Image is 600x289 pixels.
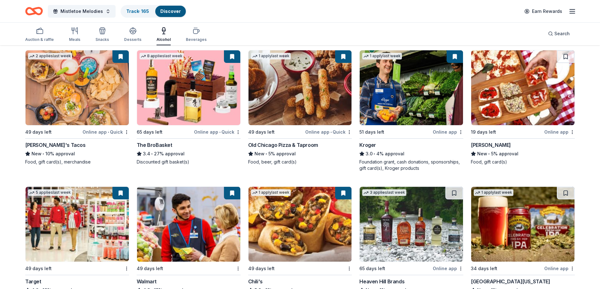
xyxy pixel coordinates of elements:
[474,189,513,196] div: 1 apply last week
[362,189,406,196] div: 3 applies last week
[25,278,41,285] div: Target
[137,278,157,285] div: Walmart
[157,37,171,42] div: Alcohol
[124,37,141,42] div: Desserts
[151,151,153,156] span: •
[360,50,463,125] img: Image for Kroger
[108,130,109,135] span: •
[251,189,291,196] div: 1 apply last week
[121,5,186,18] button: Track· 165Discover
[433,264,463,272] div: Online app
[219,130,220,135] span: •
[544,128,575,136] div: Online app
[433,128,463,136] div: Online app
[489,151,490,156] span: •
[471,128,496,136] div: 19 days left
[360,187,463,262] img: Image for Heaven Hill Brands
[186,37,207,42] div: Beverages
[25,37,54,42] div: Auction & raffle
[31,150,42,158] span: New
[254,150,265,158] span: New
[160,8,181,14] a: Discover
[69,37,80,42] div: Meals
[554,30,570,37] span: Search
[137,150,241,158] div: 27% approval
[359,278,404,285] div: Heaven Hill Brands
[362,53,402,59] div: 1 apply last week
[248,50,352,165] a: Image for Old Chicago Pizza & Taproom1 applylast week49 days leftOnline app•QuickOld Chicago Pizz...
[25,4,43,19] a: Home
[359,50,463,171] a: Image for Kroger1 applylast week51 days leftOnline appKroger3.0•4% approvalFoundation grant, cash...
[60,8,103,15] span: Mistletoe Melodies
[28,53,72,59] div: 2 applies last week
[248,265,275,272] div: 49 days left
[359,150,463,158] div: 4% approval
[471,187,574,262] img: Image for Sierra Nevada
[25,159,129,165] div: Food, gift card(s), merchandise
[359,265,385,272] div: 65 days left
[25,128,52,136] div: 49 days left
[471,50,575,165] a: Image for Grimaldi's19 days leftOnline app[PERSON_NAME]New•5% approvalFood, gift card(s)
[359,128,384,136] div: 51 days left
[543,27,575,40] button: Search
[143,150,150,158] span: 3.4
[266,151,267,156] span: •
[194,128,241,136] div: Online app Quick
[249,187,352,262] img: Image for Chili's
[471,150,575,158] div: 5% approval
[137,159,241,165] div: Discounted gift basket(s)
[366,150,373,158] span: 3.0
[248,159,352,165] div: Food, beer, gift card(s)
[544,264,575,272] div: Online app
[521,6,566,17] a: Earn Rewards
[248,278,263,285] div: Chili's
[374,151,375,156] span: •
[471,159,575,165] div: Food, gift card(s)
[95,25,109,45] button: Snacks
[305,128,352,136] div: Online app Quick
[477,150,487,158] span: New
[25,150,129,158] div: 10% approval
[25,25,54,45] button: Auction & raffle
[471,278,550,285] div: [GEOGRAPHIC_DATA][US_STATE]
[359,141,376,149] div: Kroger
[137,128,163,136] div: 65 days left
[137,50,241,165] a: Image for The BroBasket8 applieslast week65 days leftOnline app•QuickThe BroBasket3.4•27% approva...
[25,50,129,165] a: Image for Torchy's Tacos2 applieslast week49 days leftOnline app•Quick[PERSON_NAME]'s TacosNew•10...
[43,151,44,156] span: •
[251,53,291,59] div: 1 apply last week
[248,150,352,158] div: 5% approval
[126,8,149,14] a: Track· 165
[359,159,463,171] div: Foundation grant, cash donations, sponsorships, gift card(s), Kroger products
[95,37,109,42] div: Snacks
[124,25,141,45] button: Desserts
[330,130,332,135] span: •
[471,265,497,272] div: 34 days left
[83,128,129,136] div: Online app Quick
[248,128,275,136] div: 49 days left
[137,187,240,262] img: Image for Walmart
[26,187,129,262] img: Image for Target
[471,141,511,149] div: [PERSON_NAME]
[471,50,574,125] img: Image for Grimaldi's
[140,53,184,59] div: 8 applies last week
[48,5,116,18] button: Mistletoe Melodies
[137,50,240,125] img: Image for The BroBasket
[25,265,52,272] div: 49 days left
[26,50,129,125] img: Image for Torchy's Tacos
[249,50,352,125] img: Image for Old Chicago Pizza & Taproom
[25,141,86,149] div: [PERSON_NAME]'s Tacos
[186,25,207,45] button: Beverages
[28,189,72,196] div: 5 applies last week
[248,141,318,149] div: Old Chicago Pizza & Taproom
[157,25,171,45] button: Alcohol
[69,25,80,45] button: Meals
[137,141,172,149] div: The BroBasket
[137,265,163,272] div: 49 days left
